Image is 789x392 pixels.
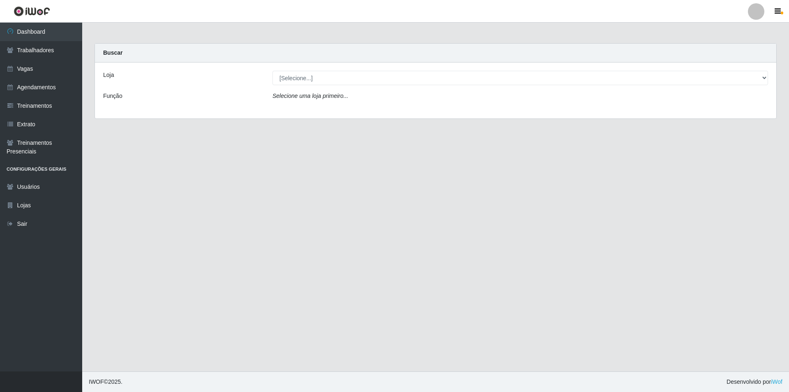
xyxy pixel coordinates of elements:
img: CoreUI Logo [14,6,50,16]
i: Selecione uma loja primeiro... [272,93,348,99]
a: iWof [771,378,782,385]
span: © 2025 . [89,378,122,386]
label: Função [103,92,122,100]
span: Desenvolvido por [727,378,782,386]
span: IWOF [89,378,104,385]
strong: Buscar [103,49,122,56]
label: Loja [103,71,114,79]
